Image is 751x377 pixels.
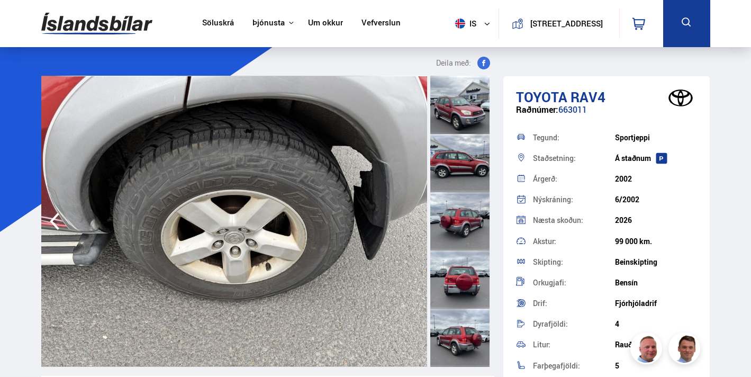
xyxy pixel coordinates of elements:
div: Sportjeppi [615,133,697,142]
img: siFngHWaQ9KaOqBr.png [632,334,664,366]
a: Söluskrá [202,18,234,29]
span: is [451,19,477,29]
div: Fjórhjóladrif [615,299,697,308]
div: Akstur: [533,238,615,245]
div: 4 [615,320,697,328]
img: FbJEzSuNWCJXmdc-.webp [670,334,702,366]
div: Farþegafjöldi: [533,362,615,370]
div: Skipting: [533,258,615,266]
img: svg+xml;base64,PHN2ZyB4bWxucz0iaHR0cDovL3d3dy53My5vcmcvMjAwMC9zdmciIHdpZHRoPSI1MTIiIGhlaWdodD0iNT... [455,19,465,29]
img: G0Ugv5HjCgRt.svg [41,6,152,41]
div: Beinskipting [615,258,697,266]
div: Á staðnum [615,154,697,163]
a: Vefverslun [361,18,401,29]
div: 99 000 km. [615,237,697,246]
div: Dyrafjöldi: [533,320,615,328]
div: Tegund: [533,134,615,141]
div: Orkugjafi: [533,279,615,286]
button: [STREET_ADDRESS] [528,19,605,28]
div: Litur: [533,341,615,348]
div: Drif: [533,300,615,307]
div: Nýskráning: [533,196,615,203]
img: brand logo [659,82,702,114]
a: [STREET_ADDRESS] [505,8,613,39]
div: 2026 [615,216,697,225]
img: 3561305.jpeg [41,76,428,367]
span: Deila með: [436,57,471,69]
div: Bensín [615,279,697,287]
div: Næsta skoðun: [533,217,615,224]
span: Raðnúmer: [516,104,558,115]
button: is [451,8,499,39]
div: Árgerð: [533,175,615,183]
a: Um okkur [308,18,343,29]
div: Staðsetning: [533,155,615,162]
div: 663011 [516,105,697,125]
div: 6/2002 [615,195,697,204]
span: RAV4 [571,87,605,106]
button: Þjónusta [252,18,285,28]
span: Toyota [516,87,567,106]
div: 5 [615,362,697,370]
div: Rauður [615,340,697,349]
div: 2002 [615,175,697,183]
button: Deila með: [432,57,494,69]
